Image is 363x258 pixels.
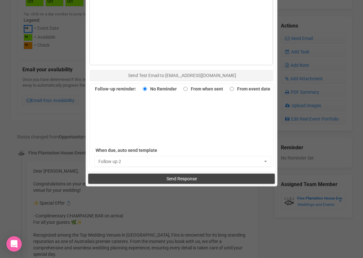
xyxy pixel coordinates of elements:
[166,176,197,181] span: Send Response
[227,84,270,93] label: From event date
[180,84,223,93] label: From when sent
[6,236,22,252] div: Open Intercom Messenger
[96,146,185,155] label: When due, auto send template
[140,84,177,93] label: No Reminder
[128,73,236,78] span: Send Test Email to [EMAIL_ADDRESS][DOMAIN_NAME]
[95,84,136,93] label: Follow-up reminder:
[98,158,263,165] span: Follow up 2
